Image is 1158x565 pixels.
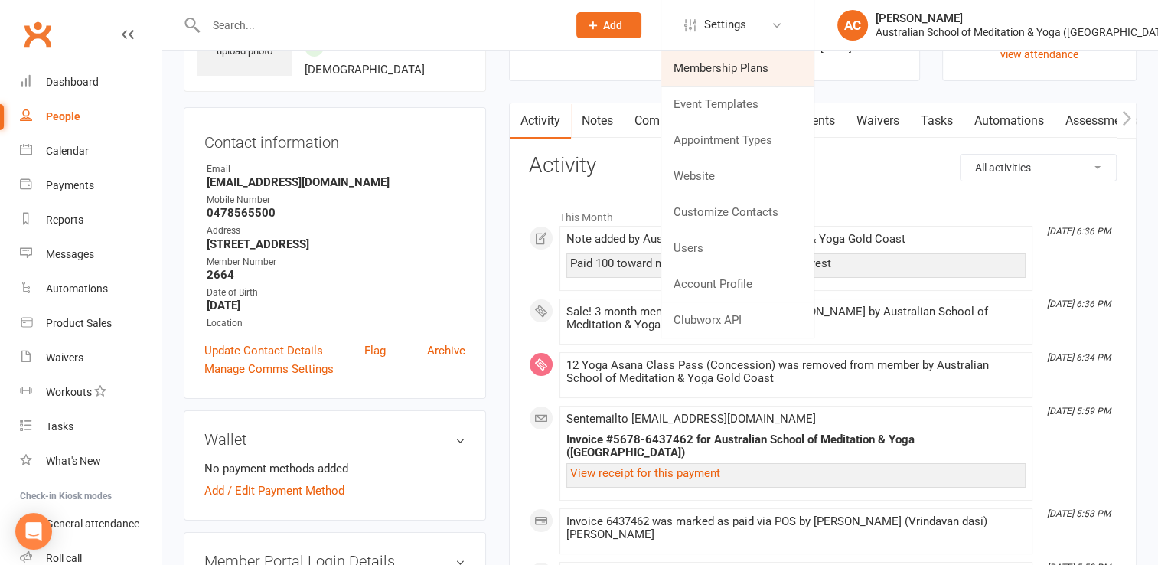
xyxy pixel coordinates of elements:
[46,282,108,295] div: Automations
[1047,406,1111,416] i: [DATE] 5:59 PM
[46,455,101,467] div: What's New
[20,203,161,237] a: Reports
[529,201,1117,226] li: This Month
[18,15,57,54] a: Clubworx
[46,386,92,398] div: Workouts
[661,230,814,266] a: Users
[207,316,465,331] div: Location
[207,299,465,312] strong: [DATE]
[46,552,82,564] div: Roll call
[566,359,1026,385] div: 12 Yoga Asana Class Pass (Concession) was removed from member by Australian School of Meditation ...
[15,513,52,550] div: Open Intercom Messenger
[46,351,83,364] div: Waivers
[20,272,161,306] a: Automations
[20,375,161,410] a: Workouts
[207,268,465,282] strong: 2664
[1047,299,1111,309] i: [DATE] 6:36 PM
[704,8,746,42] span: Settings
[661,158,814,194] a: Website
[204,360,334,378] a: Manage Comms Settings
[207,206,465,220] strong: 0478565500
[204,341,323,360] a: Update Contact Details
[204,431,465,448] h3: Wallet
[661,122,814,158] a: Appointment Types
[1047,508,1111,519] i: [DATE] 5:53 PM
[46,214,83,226] div: Reports
[207,286,465,300] div: Date of Birth
[20,306,161,341] a: Product Sales
[1055,103,1148,139] a: Assessments
[20,65,161,100] a: Dashboard
[661,51,814,86] a: Membership Plans
[207,175,465,189] strong: [EMAIL_ADDRESS][DOMAIN_NAME]
[661,194,814,230] a: Customize Contacts
[661,266,814,302] a: Account Profile
[1000,48,1078,60] a: view attendance
[20,100,161,134] a: People
[207,193,465,207] div: Mobile Number
[46,317,112,329] div: Product Sales
[1047,352,1111,363] i: [DATE] 6:34 PM
[20,507,161,541] a: General attendance kiosk mode
[846,103,910,139] a: Waivers
[624,103,687,139] a: Comms
[529,154,1117,178] h3: Activity
[201,15,556,36] input: Search...
[20,341,161,375] a: Waivers
[204,482,344,500] a: Add / Edit Payment Method
[576,12,641,38] button: Add
[427,341,465,360] a: Archive
[566,233,1026,246] div: Note added by Australian School of Meditation & Yoga Gold Coast
[837,10,868,41] div: AC
[20,444,161,478] a: What's New
[46,518,139,530] div: General attendance
[207,224,465,238] div: Address
[661,302,814,338] a: Clubworx API
[570,257,1022,270] div: Paid 100 toward membership, needs to pay the rest
[910,103,964,139] a: Tasks
[46,76,99,88] div: Dashboard
[305,63,425,77] span: [DEMOGRAPHIC_DATA]
[207,237,465,251] strong: [STREET_ADDRESS]
[207,162,465,177] div: Email
[20,410,161,444] a: Tasks
[510,103,571,139] a: Activity
[964,103,1055,139] a: Automations
[661,87,814,122] a: Event Templates
[46,420,73,433] div: Tasks
[603,19,622,31] span: Add
[566,412,816,426] span: Sent email to [EMAIL_ADDRESS][DOMAIN_NAME]
[571,103,624,139] a: Notes
[1047,226,1111,237] i: [DATE] 6:36 PM
[570,466,720,480] a: View receipt for this payment
[46,145,89,157] div: Calendar
[46,110,80,122] div: People
[204,459,465,478] li: No payment methods added
[566,305,1026,331] div: Sale! 3 month membership was added to [PERSON_NAME] by Australian School of Meditation & Yoga Gol...
[207,255,465,269] div: Member Number
[20,168,161,203] a: Payments
[566,433,1026,459] div: Invoice #5678-6437462 for Australian School of Meditation & Yoga ([GEOGRAPHIC_DATA])
[46,248,94,260] div: Messages
[20,237,161,272] a: Messages
[20,134,161,168] a: Calendar
[204,128,465,151] h3: Contact information
[364,341,386,360] a: Flag
[566,515,1026,541] div: Invoice 6437462 was marked as paid via POS by [PERSON_NAME] (Vrindavan dasi) [PERSON_NAME]
[46,179,94,191] div: Payments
